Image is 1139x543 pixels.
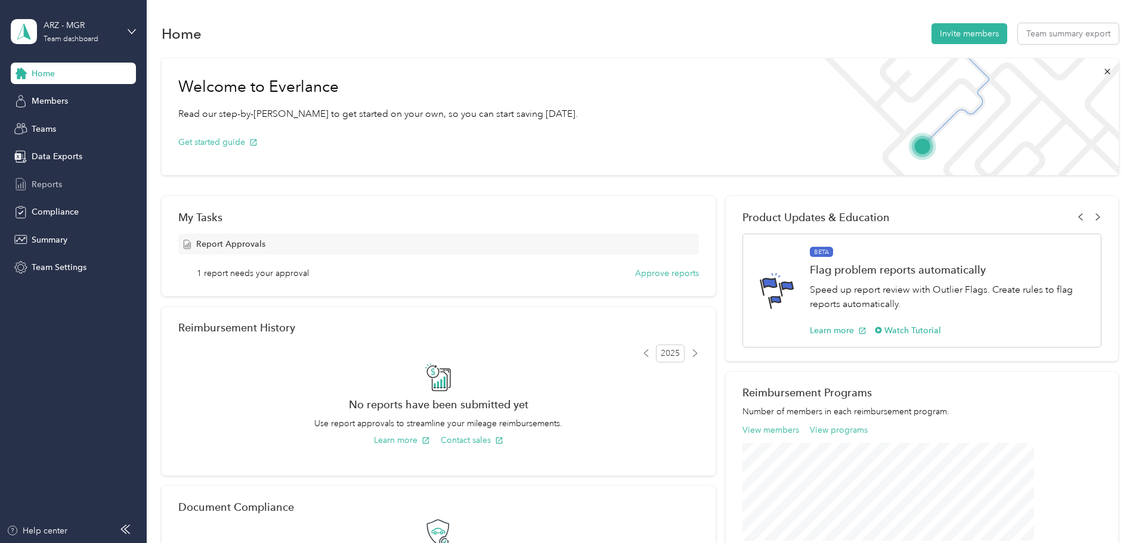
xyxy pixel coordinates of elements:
p: Number of members in each reimbursement program. [742,405,1101,418]
button: View programs [810,424,868,436]
h1: Flag problem reports automatically [810,263,1088,276]
span: Summary [32,234,67,246]
p: Speed up report review with Outlier Flags. Create rules to flag reports automatically. [810,283,1088,312]
button: Contact sales [441,434,503,446]
button: Learn more [374,434,430,446]
h1: Welcome to Everlance [178,77,578,97]
button: Watch Tutorial [875,324,941,337]
img: Welcome to everlance [812,58,1118,175]
div: My Tasks [178,211,699,224]
p: Read our step-by-[PERSON_NAME] to get started on your own, so you can start saving [DATE]. [178,107,578,122]
span: Report Approvals [196,238,265,250]
h2: Reimbursement Programs [742,386,1101,399]
span: 2025 [656,345,685,362]
button: Help center [7,525,67,537]
button: Invite members [931,23,1007,44]
span: Team Settings [32,261,86,274]
button: View members [742,424,799,436]
span: Teams [32,123,56,135]
button: Learn more [810,324,866,337]
h2: Document Compliance [178,501,294,513]
span: Product Updates & Education [742,211,890,224]
p: Use report approvals to streamline your mileage reimbursements. [178,417,699,430]
span: 1 report needs your approval [197,267,309,280]
h2: Reimbursement History [178,321,295,334]
span: Home [32,67,55,80]
h1: Home [162,27,202,40]
span: Compliance [32,206,79,218]
button: Team summary export [1018,23,1119,44]
div: ARZ - MGR [44,19,118,32]
span: Members [32,95,68,107]
span: Reports [32,178,62,191]
iframe: Everlance-gr Chat Button Frame [1072,476,1139,543]
button: Approve reports [635,267,699,280]
span: BETA [810,247,833,257]
h2: No reports have been submitted yet [178,398,699,411]
button: Get started guide [178,136,258,148]
span: Data Exports [32,150,82,163]
div: Team dashboard [44,36,98,43]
